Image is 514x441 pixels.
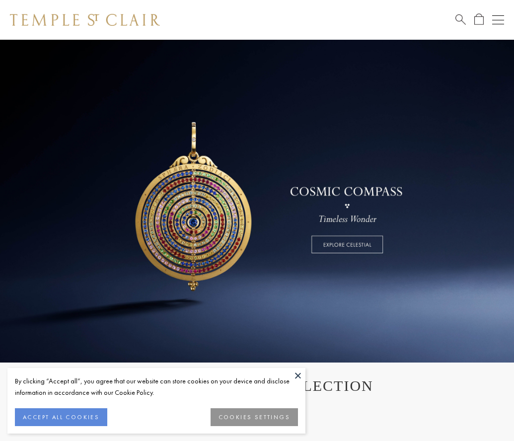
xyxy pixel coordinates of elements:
[15,375,298,398] div: By clicking “Accept all”, you agree that our website can store cookies on your device and disclos...
[10,14,160,26] img: Temple St. Clair
[211,408,298,426] button: COOKIES SETTINGS
[15,408,107,426] button: ACCEPT ALL COOKIES
[492,14,504,26] button: Open navigation
[455,13,466,26] a: Search
[474,13,484,26] a: Open Shopping Bag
